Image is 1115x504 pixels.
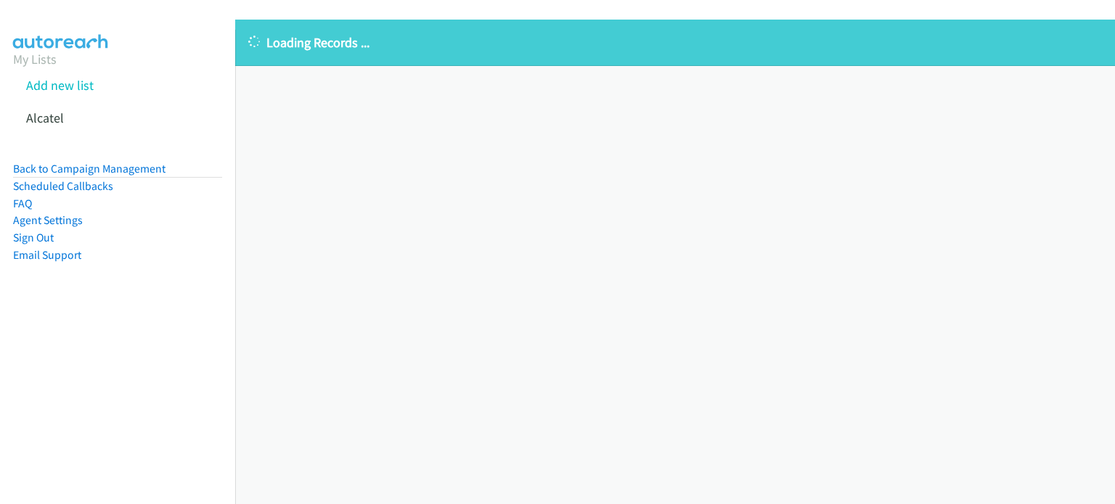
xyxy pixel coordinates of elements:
[13,231,54,244] a: Sign Out
[26,77,94,94] a: Add new list
[13,162,166,175] a: Back to Campaign Management
[13,213,83,227] a: Agent Settings
[13,179,113,193] a: Scheduled Callbacks
[13,197,32,210] a: FAQ
[13,51,57,67] a: My Lists
[248,33,1102,52] p: Loading Records ...
[26,110,64,126] a: Alcatel
[13,248,81,262] a: Email Support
